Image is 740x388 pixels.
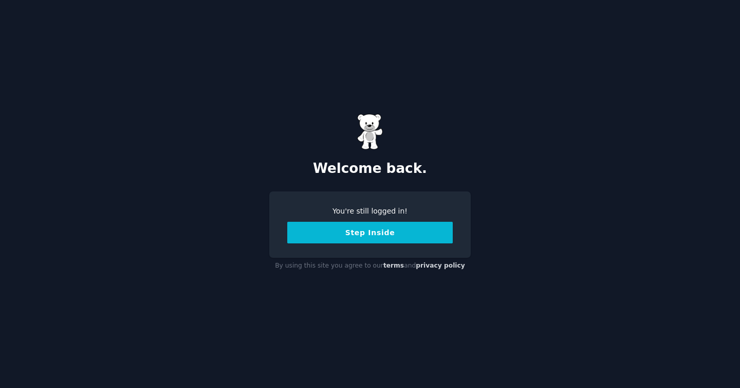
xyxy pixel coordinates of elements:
h2: Welcome back. [269,161,471,177]
a: privacy policy [416,262,465,269]
div: By using this site you agree to our and [269,258,471,274]
a: Step Inside [287,228,453,237]
div: You're still logged in! [287,206,453,217]
button: Step Inside [287,222,453,243]
img: Gummy Bear [357,114,383,150]
a: terms [383,262,404,269]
